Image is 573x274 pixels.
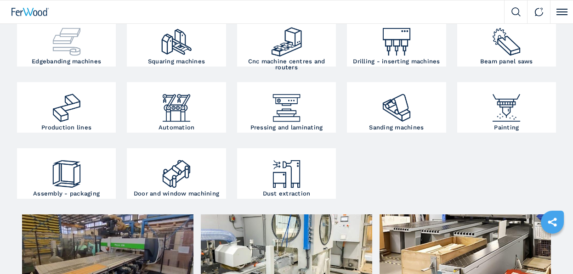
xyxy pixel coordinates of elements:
img: centro_di_lavoro_cnc_2.png [270,18,303,58]
img: aspirazione_1.png [270,151,303,190]
a: sharethis [541,211,564,234]
h3: Door and window machining [134,190,219,196]
a: Beam panel saws [457,16,556,67]
h3: Painting [494,124,519,130]
h3: Cnc machine centres and routers [239,58,334,70]
img: Ferwood [11,8,49,16]
img: verniciatura_1.png [490,84,523,124]
h3: Pressing and laminating [250,124,323,130]
a: Cnc machine centres and routers [237,16,336,67]
a: Assembly - packaging [17,148,116,199]
img: automazione.png [160,84,193,124]
a: Painting [457,82,556,133]
iframe: Chat [534,233,566,267]
img: sezionatrici_2.png [490,18,523,58]
button: Click to toggle menu [550,0,573,23]
a: Production lines [17,82,116,133]
a: Dust extraction [237,148,336,199]
a: Edgebanding machines [17,16,116,67]
h3: Edgebanding machines [32,58,101,64]
a: Pressing and laminating [237,82,336,133]
h3: Production lines [41,124,91,130]
img: Search [511,7,521,17]
a: Drilling - inserting machines [347,16,446,67]
img: Contact us [534,7,544,17]
a: Sanding machines [347,82,446,133]
img: squadratrici_2.png [160,18,193,58]
img: foratrici_inseritrici_2.png [380,18,413,58]
h3: Automation [159,124,195,130]
h3: Beam panel saws [480,58,533,64]
img: lavorazione_porte_finestre_2.png [160,151,193,190]
h3: Sanding machines [369,124,424,130]
a: Door and window machining [127,148,226,199]
img: bordatrici_1.png [50,18,83,58]
img: montaggio_imballaggio_2.png [50,151,83,190]
img: levigatrici_2.png [380,84,413,124]
img: pressa-strettoia.png [270,84,303,124]
img: linee_di_produzione_2.png [50,84,83,124]
a: Squaring machines [127,16,226,67]
h3: Assembly - packaging [33,190,100,196]
h3: Drilling - inserting machines [353,58,440,64]
a: Automation [127,82,226,133]
h3: Dust extraction [263,190,311,196]
h3: Squaring machines [148,58,205,64]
